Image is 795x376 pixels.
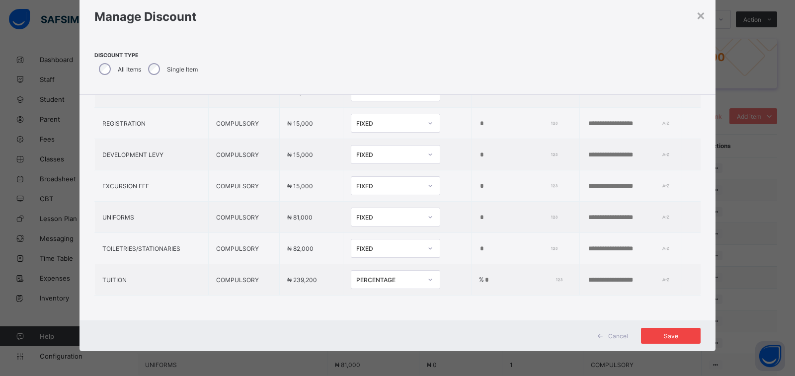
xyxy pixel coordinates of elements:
span: ₦ 82,000 [287,245,314,252]
div: FIXED [356,120,422,127]
div: FIXED [356,151,422,158]
span: ₦ 81,000 [287,214,313,221]
td: EXCURSION FEE [95,170,209,202]
div: FIXED [356,182,422,190]
span: ₦ 239,200 [287,276,317,284]
td: TOILETRIES/STATIONARIES [95,233,209,264]
span: Cancel [608,332,628,340]
td: COMPULSORY [209,139,280,170]
span: ₦ 15,000 [287,120,313,127]
td: % [471,264,579,296]
div: FIXED [356,245,422,252]
span: ₦ 15,000 [287,151,313,158]
span: Discount Type [94,52,200,59]
div: × [696,6,706,23]
td: DEVELOPMENT LEVY [95,139,209,170]
div: PERCENTAGE [356,276,422,284]
div: FIXED [356,214,422,221]
label: Single Item [167,66,198,73]
span: ₦ 15,000 [287,182,313,190]
label: All Items [118,66,141,73]
td: UNIFORMS [95,202,209,233]
td: REGISTRATION [95,108,209,139]
h1: Manage Discount [94,9,701,24]
td: COMPULSORY [209,264,280,296]
td: COMPULSORY [209,202,280,233]
span: Save [648,332,693,340]
td: COMPULSORY [209,108,280,139]
td: COMPULSORY [209,233,280,264]
td: COMPULSORY [209,170,280,202]
td: TUITION [95,264,209,296]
